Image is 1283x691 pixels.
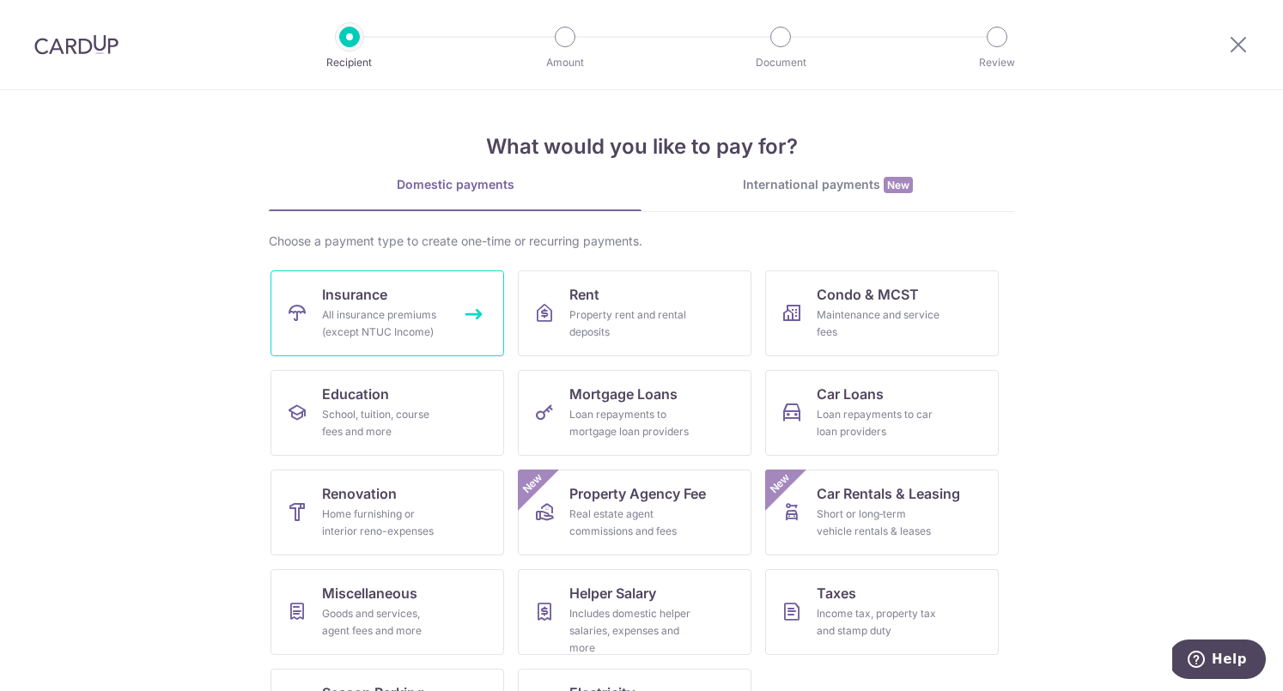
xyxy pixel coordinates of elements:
[271,569,504,655] a: MiscellaneousGoods and services, agent fees and more
[286,54,413,71] p: Recipient
[817,306,940,341] div: Maintenance and service fees
[884,177,913,193] span: New
[569,406,693,440] div: Loan repayments to mortgage loan providers
[269,233,1014,250] div: Choose a payment type to create one-time or recurring payments.
[271,270,504,356] a: InsuranceAll insurance premiums (except NTUC Income)
[269,131,1014,162] h4: What would you like to pay for?
[269,176,641,193] div: Domestic payments
[518,569,751,655] a: Helper SalaryIncludes domestic helper salaries, expenses and more
[933,54,1061,71] p: Review
[502,54,629,71] p: Amount
[322,483,397,504] span: Renovation
[765,370,999,456] a: Car LoansLoan repayments to car loan providers
[569,605,693,657] div: Includes domestic helper salaries, expenses and more
[569,284,599,305] span: Rent
[569,306,693,341] div: Property rent and rental deposits
[322,406,446,440] div: School, tuition, course fees and more
[817,605,940,639] div: Income tax, property tax and stamp duty
[569,384,678,404] span: Mortgage Loans
[1172,639,1266,682] iframe: Opens a widget where you can find more information
[271,370,504,456] a: EducationSchool, tuition, course fees and more
[518,470,751,555] a: Property Agency FeeReal estate agent commissions and feesNew
[518,370,751,456] a: Mortgage LoansLoan repayments to mortgage loan providers
[322,583,417,603] span: Miscellaneous
[766,470,794,498] span: New
[322,506,446,540] div: Home furnishing or interior reno-expenses
[271,470,504,555] a: RenovationHome furnishing or interior reno-expenses
[569,506,693,540] div: Real estate agent commissions and fees
[322,605,446,639] div: Goods and services, agent fees and more
[34,34,119,55] img: CardUp
[817,406,940,440] div: Loan repayments to car loan providers
[569,483,706,504] span: Property Agency Fee
[717,54,844,71] p: Document
[569,583,656,603] span: Helper Salary
[519,470,547,498] span: New
[322,384,389,404] span: Education
[765,470,999,555] a: Car Rentals & LeasingShort or long‑term vehicle rentals & leasesNew
[817,284,919,305] span: Condo & MCST
[817,483,960,504] span: Car Rentals & Leasing
[817,583,856,603] span: Taxes
[765,569,999,655] a: TaxesIncome tax, property tax and stamp duty
[817,506,940,540] div: Short or long‑term vehicle rentals & leases
[322,284,387,305] span: Insurance
[518,270,751,356] a: RentProperty rent and rental deposits
[641,176,1014,194] div: International payments
[817,384,884,404] span: Car Loans
[322,306,446,341] div: All insurance premiums (except NTUC Income)
[765,270,999,356] a: Condo & MCSTMaintenance and service fees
